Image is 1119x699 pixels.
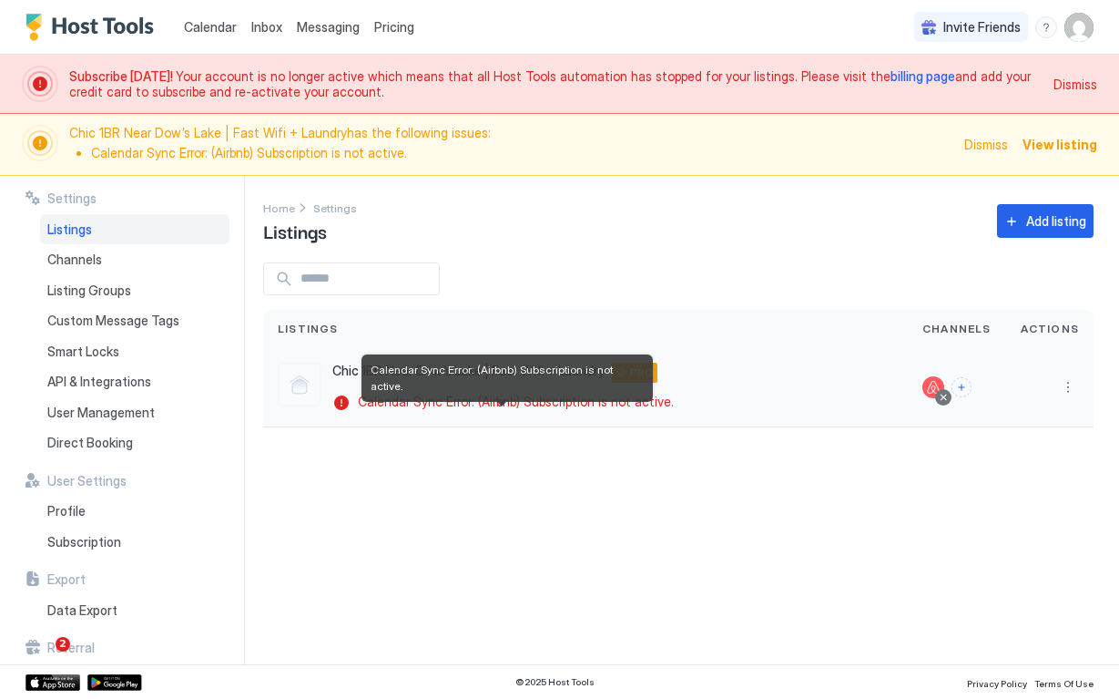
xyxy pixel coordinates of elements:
div: Dismiss [964,135,1008,154]
span: Your account is no longer active which means that all Host Tools automation has stopped for your ... [69,68,1043,100]
a: billing page [890,68,955,84]
span: 2 [56,637,70,652]
a: Subscription [40,527,229,558]
span: Data Export [47,602,117,619]
a: Terms Of Use [1034,673,1094,692]
span: Calendar Sync Error: (Airbnb) Subscription is not active. [358,394,674,410]
a: API & Integrations [40,366,229,397]
span: Smart Locks [47,344,119,360]
span: Custom Message Tags [47,313,179,329]
div: Add listing [1026,211,1086,231]
a: Home [263,198,295,217]
span: Pricing [374,19,414,36]
span: Calendar [184,19,237,35]
a: Inbox [251,17,282,36]
span: Terms Of Use [1034,678,1094,689]
span: Settings [47,190,97,207]
a: App Store [25,674,80,691]
a: Data Export [40,595,229,626]
span: Invite Friends [943,19,1021,36]
span: Subscribe [DATE]! [69,68,176,84]
a: Smart Locks [40,336,229,367]
span: Export [47,571,86,588]
div: Breadcrumb [263,198,295,217]
span: Messaging [297,19,360,35]
span: Listings [278,321,339,337]
a: Privacy Policy [967,673,1027,692]
span: API & Integrations [47,374,151,390]
span: User Management [47,405,155,421]
span: © 2025 Host Tools [515,676,595,688]
div: Breadcrumb [313,198,357,217]
button: More options [1057,376,1079,398]
span: Listings [263,217,327,244]
a: Direct Booking [40,427,229,458]
span: Inbox [251,19,282,35]
div: menu [1057,376,1079,398]
iframe: Intercom live chat [18,637,62,681]
a: Host Tools Logo [25,14,162,41]
span: Direct Booking [47,435,133,451]
span: Channels [922,321,992,337]
div: User profile [1064,13,1094,42]
a: User Management [40,397,229,428]
button: Add listing [997,204,1094,238]
span: Listing Groups [47,283,131,299]
input: Input Field [293,263,439,294]
button: Connect channels [951,377,971,397]
span: Channels [47,252,102,268]
span: Chic 1BR Near Dow’s Lake | Fast Wifi + Laundry [332,363,605,379]
span: Home [263,201,295,215]
span: Actions [1021,321,1079,337]
li: Calendar Sync Error: (Airbnb) Subscription is not active. [91,145,953,161]
div: View listing [1022,135,1097,154]
a: Calendar [184,17,237,36]
a: Google Play Store [87,674,142,691]
span: Referral [47,640,95,656]
a: Listings [40,214,229,245]
a: Messaging [297,17,360,36]
span: Chic 1BR Near Dow’s Lake | Fast Wifi + Laundry has the following issues: [69,125,953,164]
span: Profile [47,503,86,519]
div: menu [1035,16,1057,38]
a: Profile [40,496,229,527]
span: Listings [47,221,92,238]
span: Privacy Policy [967,678,1027,689]
a: Custom Message Tags [40,305,229,336]
div: Dismiss [1053,75,1097,94]
a: Listing Groups [40,275,229,306]
a: Settings [313,198,357,217]
span: User Settings [47,473,127,489]
span: Settings [313,201,357,215]
div: Calendar Sync Error: (Airbnb) Subscription is not active. [361,355,653,402]
a: Channels [40,244,229,275]
span: Subscription [47,534,121,550]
